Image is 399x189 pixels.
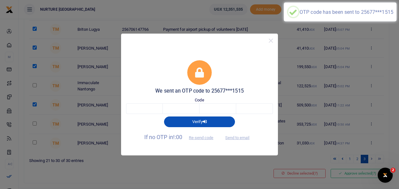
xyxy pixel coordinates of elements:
span: 2 [391,168,396,173]
div: OTP code has been sent to 25677***1515 [300,9,393,15]
iframe: Intercom live chat [378,168,393,183]
label: Code [195,97,204,103]
h5: We sent an OTP code to 25677***1515 [126,88,273,94]
span: !:00 [173,134,182,140]
button: Close [266,36,275,45]
button: Verify [164,116,235,127]
span: If no OTP in [144,134,219,140]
